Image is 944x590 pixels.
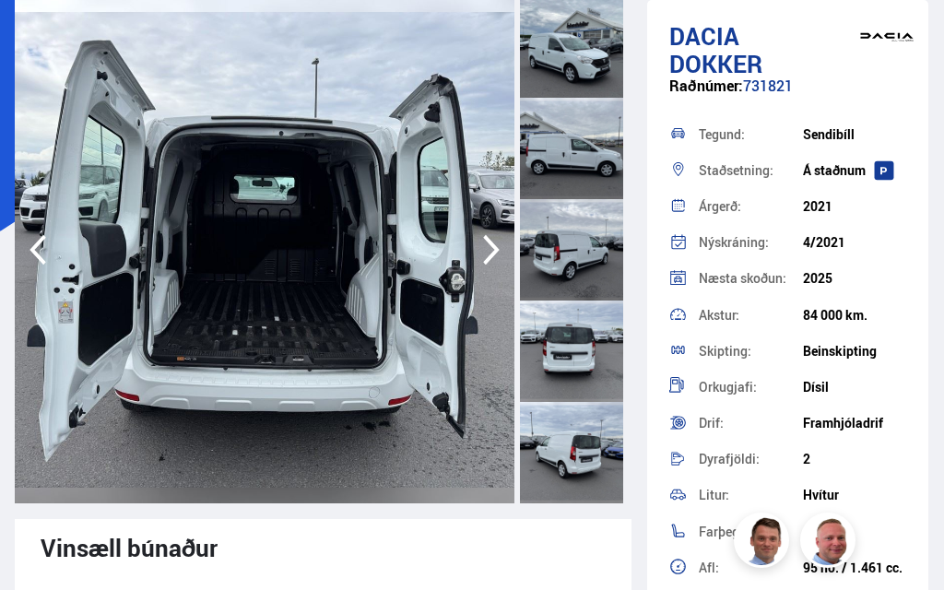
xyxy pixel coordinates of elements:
div: 4/2021 [803,235,907,250]
div: Hvítur [803,488,907,502]
div: Drif: [699,417,803,430]
div: Vinsæll búnaður [41,534,606,561]
span: Dokker [669,47,762,80]
span: Raðnúmer: [669,76,743,96]
div: Á staðnum [803,163,907,178]
div: Skipting: [699,345,803,358]
div: Næsta skoðun: [699,272,803,285]
div: 95 hö. / 1.461 cc. [803,560,907,575]
div: Farþegafjöldi: [699,525,803,538]
div: Akstur: [699,309,803,322]
div: 2021 [803,199,907,214]
div: Árgerð: [699,200,803,213]
div: Framhjóladrif [803,416,907,431]
span: Dacia [669,19,739,53]
div: 2025 [803,271,907,286]
div: Sendibíll [803,127,907,142]
div: 2 [803,452,907,466]
div: Orkugjafi: [699,381,803,394]
div: Dísil [803,380,907,395]
img: siFngHWaQ9KaOqBr.png [803,515,858,571]
button: Open LiveChat chat widget [15,7,70,63]
div: Staðsetning: [699,164,803,177]
div: Litur: [699,489,803,501]
img: brand logo [859,14,914,60]
div: 731821 [669,77,907,113]
img: FbJEzSuNWCJXmdc-.webp [737,515,792,571]
div: Afl: [699,561,803,574]
div: Beinskipting [803,344,907,359]
div: Dyrafjöldi: [699,453,803,466]
div: Nýskráning: [699,236,803,249]
div: Tegund: [699,128,803,141]
div: 84 000 km. [803,308,907,323]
